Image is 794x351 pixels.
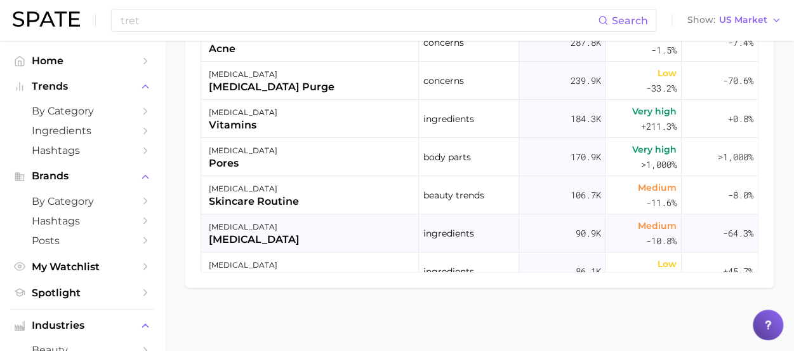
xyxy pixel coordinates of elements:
[612,15,648,27] span: Search
[728,188,753,203] span: -8.0%
[723,73,753,88] span: -70.6%
[32,195,133,207] span: by Category
[646,233,677,249] span: -10.8%
[209,156,277,171] div: pores
[10,211,155,231] a: Hashtags
[201,214,758,252] button: [MEDICAL_DATA][MEDICAL_DATA]ingredients90.9kMedium-10.8%-64.3%
[209,143,277,158] div: [MEDICAL_DATA]
[13,11,80,27] img: SPATE
[32,144,133,156] span: Hashtags
[10,191,155,211] a: by Category
[423,264,474,279] span: ingredients
[209,118,277,133] div: vitamins
[32,235,133,247] span: Posts
[32,170,133,182] span: Brands
[423,111,474,127] span: ingredients
[10,51,155,71] a: Home
[209,67,334,82] div: [MEDICAL_DATA]
[728,35,753,50] span: -7.4%
[646,81,677,96] span: -33.2%
[201,176,758,214] button: [MEDICAL_DATA]skincare routinebeauty trends106.7kMedium-11.6%-8.0%
[32,125,133,137] span: Ingredients
[209,270,277,286] div: collagen
[632,104,677,119] span: Very high
[32,215,133,227] span: Hashtags
[723,264,753,279] span: +45.7%
[209,79,334,95] div: [MEDICAL_DATA] purge
[201,252,758,291] button: [MEDICAL_DATA]collageningredients86.1kLow-43.1%+45.7%
[658,256,677,272] span: Low
[119,10,598,31] input: Search here for a brand, industry, or ingredient
[10,167,155,186] button: Brands
[32,55,133,67] span: Home
[687,17,715,24] span: Show
[32,81,133,92] span: Trends
[684,12,784,29] button: ShowUS Market
[423,73,464,88] span: concerns
[209,258,277,273] div: [MEDICAL_DATA]
[723,226,753,241] span: -64.3%
[641,158,677,170] span: >1,000%
[10,231,155,251] a: Posts
[423,226,474,241] span: ingredients
[423,149,471,165] span: body parts
[209,105,277,120] div: [MEDICAL_DATA]
[570,73,600,88] span: 239.9k
[10,283,155,303] a: Spotlight
[32,287,133,299] span: Spotlight
[201,62,758,100] button: [MEDICAL_DATA][MEDICAL_DATA] purgeconcerns239.9kLow-33.2%-70.6%
[10,257,155,277] a: My Watchlist
[638,218,677,233] span: Medium
[10,101,155,121] a: by Category
[718,151,753,163] span: >1,000%
[32,261,133,273] span: My Watchlist
[201,138,758,176] button: [MEDICAL_DATA]poresbody parts170.9kVery high>1,000%>1,000%
[10,121,155,141] a: Ingredients
[209,219,300,235] div: [MEDICAL_DATA]
[209,181,299,196] div: [MEDICAL_DATA]
[570,35,600,50] span: 287.8k
[209,194,299,209] div: skincare routine
[10,141,155,160] a: Hashtags
[658,65,677,81] span: Low
[32,105,133,117] span: by Category
[646,272,677,287] span: -43.1%
[632,142,677,157] span: Very high
[32,320,133,331] span: Industries
[728,111,753,127] span: +0.8%
[10,77,155,96] button: Trends
[575,226,600,241] span: 90.9k
[638,180,677,195] span: Medium
[423,188,484,203] span: beauty trends
[719,17,767,24] span: US Market
[641,119,677,134] span: +211.3%
[651,43,677,58] span: -1.5%
[209,232,300,247] div: [MEDICAL_DATA]
[646,195,677,210] span: -11.6%
[201,24,758,62] button: [MEDICAL_DATA]acneconcerns287.8kMedium-1.5%-7.4%
[570,188,600,203] span: 106.7k
[575,264,600,279] span: 86.1k
[570,111,600,127] span: 184.3k
[423,35,464,50] span: concerns
[201,100,758,138] button: [MEDICAL_DATA]vitaminsingredients184.3kVery high+211.3%+0.8%
[209,41,277,57] div: acne
[570,149,600,165] span: 170.9k
[10,316,155,335] button: Industries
